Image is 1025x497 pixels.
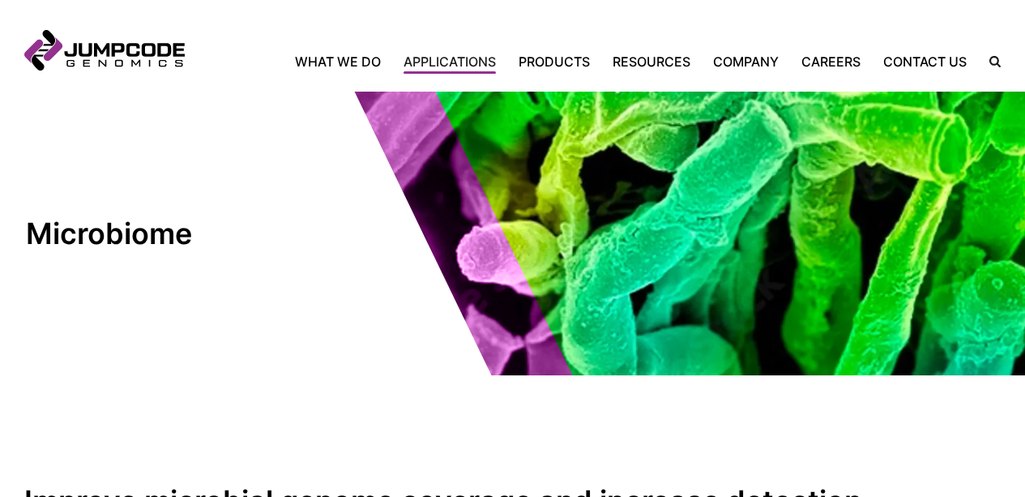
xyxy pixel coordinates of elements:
nav: Primary Navigation [185,52,978,71]
h1: Microbiome [26,216,297,252]
a: Products [507,52,601,71]
a: What We Do [295,52,392,71]
label: Search the site. [978,56,1001,67]
a: Applications [392,52,507,71]
a: Careers [790,52,872,71]
a: Company [702,52,790,71]
a: Contact Us [872,52,978,71]
a: Resources [601,52,702,71]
